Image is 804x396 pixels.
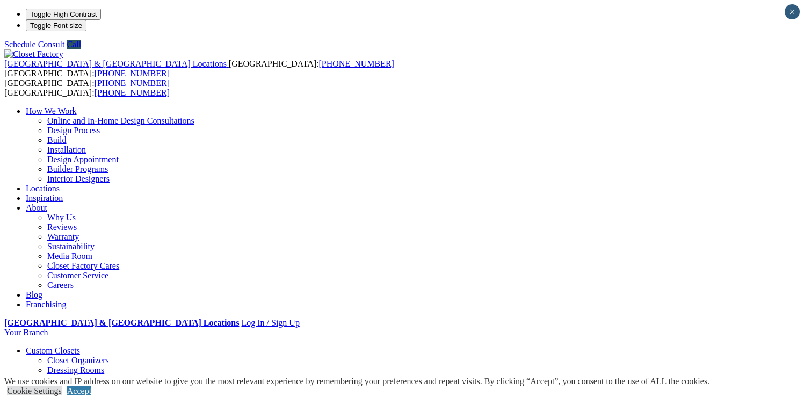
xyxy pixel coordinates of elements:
a: Online and In-Home Design Consultations [47,116,194,125]
a: Design Process [47,126,100,135]
a: Installation [47,145,86,154]
a: Accept [67,386,91,395]
a: Sustainability [47,242,95,251]
a: Locations [26,184,60,193]
a: About [26,203,47,212]
a: [GEOGRAPHIC_DATA] & [GEOGRAPHIC_DATA] Locations [4,59,229,68]
a: Closet Organizers [47,356,109,365]
a: Log In / Sign Up [241,318,299,327]
a: Call [67,40,81,49]
a: [PHONE_NUMBER] [95,69,170,78]
div: We use cookies and IP address on our website to give you the most relevant experience by remember... [4,377,709,386]
a: Customer Service [47,271,108,280]
a: Finesse Systems [47,375,104,384]
a: Reviews [47,222,77,232]
a: [PHONE_NUMBER] [318,59,394,68]
span: [GEOGRAPHIC_DATA]: [GEOGRAPHIC_DATA]: [4,78,170,97]
button: Toggle High Contrast [26,9,101,20]
a: Interior Designers [47,174,110,183]
a: [PHONE_NUMBER] [95,88,170,97]
a: Warranty [47,232,79,241]
a: Schedule Consult [4,40,64,49]
span: [GEOGRAPHIC_DATA] & [GEOGRAPHIC_DATA] Locations [4,59,227,68]
a: Blog [26,290,42,299]
a: Custom Closets [26,346,80,355]
a: Your Branch [4,328,48,337]
span: [GEOGRAPHIC_DATA]: [GEOGRAPHIC_DATA]: [4,59,394,78]
a: Build [47,135,67,145]
span: Toggle High Contrast [30,10,97,18]
a: Cookie Settings [7,386,62,395]
a: Franchising [26,300,67,309]
img: Closet Factory [4,49,63,59]
a: [GEOGRAPHIC_DATA] & [GEOGRAPHIC_DATA] Locations [4,318,239,327]
a: Careers [47,280,74,290]
a: Builder Programs [47,164,108,174]
a: Design Appointment [47,155,119,164]
a: How We Work [26,106,77,116]
span: Toggle Font size [30,21,82,30]
a: Media Room [47,251,92,261]
button: Close [785,4,800,19]
a: Why Us [47,213,76,222]
a: [PHONE_NUMBER] [95,78,170,88]
a: Inspiration [26,193,63,203]
a: Dressing Rooms [47,365,104,375]
button: Toggle Font size [26,20,86,31]
a: Closet Factory Cares [47,261,119,270]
